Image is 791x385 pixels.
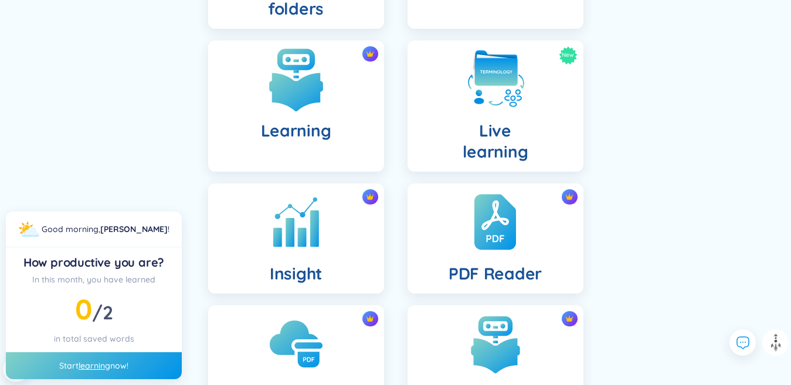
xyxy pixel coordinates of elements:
[196,40,396,172] a: crown iconLearning
[396,183,595,294] a: crown iconPDF Reader
[6,352,182,379] div: Start now!
[562,46,574,64] span: New
[103,301,113,324] span: 2
[270,263,322,284] h4: Insight
[565,315,573,323] img: crown icon
[449,263,542,284] h4: PDF Reader
[366,193,374,201] img: crown icon
[15,254,172,271] div: How productive you are?
[463,120,528,162] h4: Live learning
[15,273,172,286] div: In this month, you have learned
[79,360,110,371] a: learning
[42,224,100,234] span: Good morning ,
[92,301,113,324] span: /
[565,193,573,201] img: crown icon
[366,315,374,323] img: crown icon
[15,332,172,345] div: in total saved words
[75,291,92,326] span: 0
[100,224,168,234] a: [PERSON_NAME]
[766,333,785,352] img: to top
[366,50,374,58] img: crown icon
[261,120,331,141] h4: Learning
[396,40,595,172] a: NewLivelearning
[196,183,396,294] a: crown iconInsight
[42,223,169,236] div: !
